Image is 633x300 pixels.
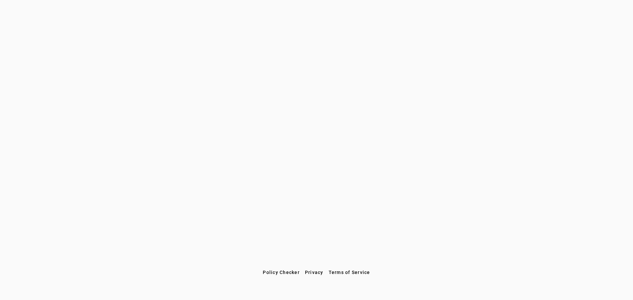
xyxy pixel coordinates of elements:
[329,270,370,275] span: Terms of Service
[305,270,323,275] span: Privacy
[263,270,300,275] span: Policy Checker
[326,266,373,278] button: Terms of Service
[260,266,302,278] button: Policy Checker
[302,266,326,278] button: Privacy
